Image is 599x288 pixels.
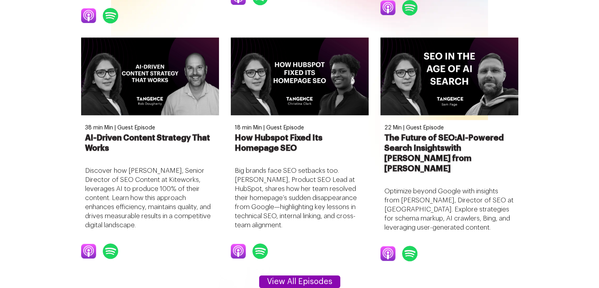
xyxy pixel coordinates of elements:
img: podcast1new.png [81,244,97,258]
img: seo-in-the-age-of-AI-search.jpg [380,37,518,115]
a: AI-Driven Content Strategy That Works [85,133,215,153]
span: Guest Episode [406,125,444,131]
p: Discover how [PERSON_NAME], Senior Director of SEO Content at Kiteworks, leverages AI to produce ... [85,166,215,230]
img: podcast3new.png [252,243,268,258]
img: podcast1new.png [231,244,247,258]
img: HOW-HUBSPOT-FIXED-ITS-HOMEPAGE-SEO.jpg [231,37,369,115]
img: podcast3new.png [103,243,119,258]
span: | [263,125,265,131]
span: 22 Min [384,125,402,131]
a: How Hubspot Fixed Its Homepage SEO [235,133,365,153]
span: Guest Episode [117,125,155,131]
img: podcast3new.png [103,8,119,23]
span: | [403,125,404,131]
a: The Future of SEO:AI-Powered Search Insightswith [PERSON_NAME] from [PERSON_NAME] [384,133,514,174]
span: | [115,125,116,131]
p: Optimize beyond Google with insights from [PERSON_NAME], Director of SEO at [GEOGRAPHIC_DATA]. Ex... [384,187,514,232]
h3: The Future of SEO: with [PERSON_NAME] from [PERSON_NAME] [384,133,514,174]
img: podcast3new.png [402,246,418,261]
a: View All Episodes [259,275,340,288]
span: 38 min Min [85,125,113,131]
span: 18 min Min [235,125,262,131]
img: AI-DRIVEN-CONTENT-STRATEGY-THAT-WORKS.jpg [81,37,219,115]
p: Big brands face SEO setbacks too. [PERSON_NAME], Product SEO Lead at HubSpot, shares how her team... [235,166,365,230]
img: podcast1new.png [380,246,396,261]
img: podcast1new.png [81,8,97,23]
img: podcast1new.png [380,0,396,15]
span: Guest Episode [266,125,304,131]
